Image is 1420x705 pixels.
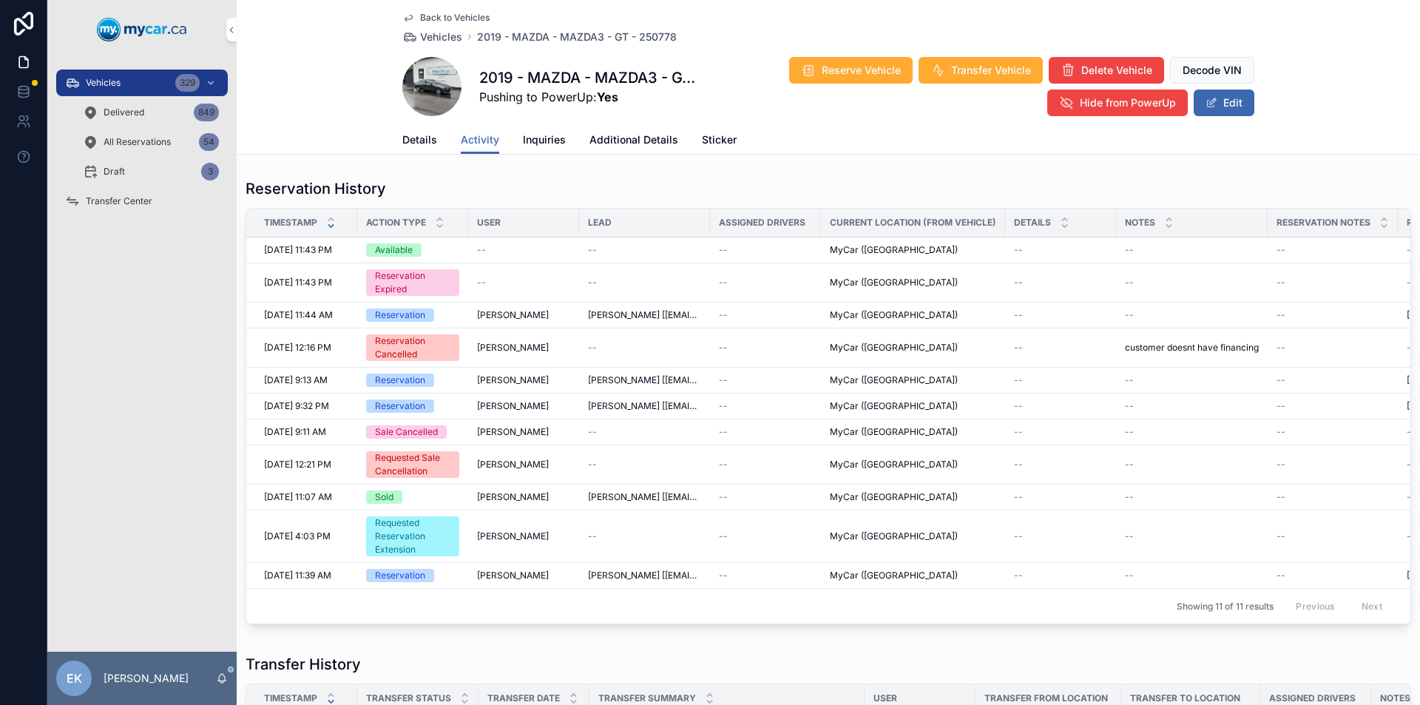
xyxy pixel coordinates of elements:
span: Notes [1125,217,1155,229]
span: -- [719,400,728,412]
span: -- [719,277,728,289]
span: Reservation Notes [1277,217,1370,229]
button: Delete Vehicle [1049,57,1164,84]
span: -- [1014,459,1023,470]
h1: 2019 - MAZDA - MAZDA3 - GT - 250778 [479,67,702,88]
span: [DATE] 9:13 AM [264,374,328,386]
a: Sticker [702,127,737,156]
div: Sold [375,490,393,504]
div: 849 [194,104,219,121]
span: [DATE] 9:32 PM [264,400,329,412]
span: -- [1014,530,1023,542]
span: -- [1014,491,1023,503]
span: Transfer Vehicle [951,63,1031,78]
span: Transfer Date [487,692,560,704]
span: Transfer To Location [1130,692,1240,704]
span: MyCar ([GEOGRAPHIC_DATA]) [830,277,958,289]
a: Activity [461,127,499,155]
span: [PERSON_NAME] [477,374,549,386]
span: -- [588,342,597,354]
span: -- [1125,244,1134,256]
span: -- [1125,426,1134,438]
span: -- [1014,309,1023,321]
span: -- [719,342,728,354]
span: -- [1277,374,1285,386]
a: Back to Vehicles [402,12,490,24]
span: Hide from PowerUp [1080,95,1176,110]
span: Activity [461,132,499,147]
div: Requested Reservation Extension [375,516,450,556]
span: [DATE] 11:39 AM [264,570,331,581]
span: -- [1407,244,1416,256]
strong: Yes [597,90,618,104]
span: User [873,692,897,704]
span: [PERSON_NAME] [[EMAIL_ADDRESS][DOMAIN_NAME]] [588,400,701,412]
div: 329 [175,74,200,92]
h1: Transfer History [246,654,361,675]
span: -- [1014,400,1023,412]
span: -- [1277,400,1285,412]
a: Inquiries [523,127,566,156]
div: Reservation Expired [375,269,450,296]
span: Transfer Center [86,195,152,207]
span: Transfer From Location [984,692,1108,704]
span: -- [1125,400,1134,412]
span: Showing 11 of 11 results [1177,601,1274,613]
span: Decode VIN [1183,63,1242,78]
span: -- [1277,459,1285,470]
span: [PERSON_NAME] [477,309,549,321]
span: -- [1407,426,1416,438]
span: Lead [588,217,612,229]
div: Reservation Cancelled [375,334,450,361]
span: Sticker [702,132,737,147]
span: Draft [104,166,125,178]
span: [PERSON_NAME] [477,570,549,581]
span: -- [1407,459,1416,470]
span: Vehicles [86,77,121,89]
span: -- [588,244,597,256]
span: -- [1125,530,1134,542]
span: -- [1014,244,1023,256]
span: -- [1407,277,1416,289]
span: -- [719,374,728,386]
span: -- [588,426,597,438]
span: MyCar ([GEOGRAPHIC_DATA]) [830,374,958,386]
span: -- [1277,244,1285,256]
a: Vehicles329 [56,70,228,96]
span: 2019 - MAZDA - MAZDA3 - GT - 250778 [477,30,677,44]
span: Details [1014,217,1051,229]
span: MyCar ([GEOGRAPHIC_DATA]) [830,426,958,438]
span: -- [477,277,486,289]
button: Edit [1194,90,1254,116]
button: Reserve Vehicle [789,57,913,84]
span: -- [1125,374,1134,386]
span: -- [588,277,597,289]
span: [DATE] 12:16 PM [264,342,331,354]
span: -- [1277,530,1285,542]
span: -- [1277,426,1285,438]
span: [PERSON_NAME] [477,400,549,412]
a: Draft3 [74,158,228,185]
span: -- [719,459,728,470]
span: Action Type [366,217,426,229]
a: All Reservations54 [74,129,228,155]
span: -- [719,244,728,256]
div: Reservation [375,399,425,413]
span: Details [402,132,437,147]
p: [PERSON_NAME] [104,671,189,686]
span: -- [1277,277,1285,289]
div: Reservation [375,374,425,387]
span: [PERSON_NAME] [477,530,549,542]
span: [PERSON_NAME] [477,342,549,354]
span: -- [1125,459,1134,470]
span: -- [1277,309,1285,321]
span: MyCar ([GEOGRAPHIC_DATA]) [830,342,958,354]
span: [PERSON_NAME] [[EMAIL_ADDRESS][DOMAIN_NAME]] [588,374,701,386]
a: Delivered849 [74,99,228,126]
span: MyCar ([GEOGRAPHIC_DATA]) [830,570,958,581]
span: [PERSON_NAME] [477,426,549,438]
span: [PERSON_NAME] [477,459,549,470]
span: -- [1407,491,1416,503]
span: Pushing to PowerUp: [479,88,702,106]
span: Reserve Vehicle [822,63,901,78]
